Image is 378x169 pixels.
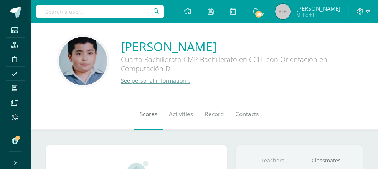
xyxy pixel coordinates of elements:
[296,5,340,12] span: [PERSON_NAME]
[121,77,190,84] a: See personal information…
[229,99,264,130] a: Contacts
[59,37,107,85] img: b4cf69202d4ee289dab15f1517476ff2.png
[205,110,224,118] span: Record
[36,5,164,18] input: Search a user…
[140,110,157,118] span: Scores
[163,99,199,130] a: Activities
[275,4,291,19] img: 45x45
[199,99,229,130] a: Record
[296,12,340,18] span: Mi Perfil
[169,110,193,118] span: Activities
[121,38,351,55] a: [PERSON_NAME]
[235,110,259,118] span: Contacts
[254,10,263,18] span: 1367
[134,99,163,130] a: Scores
[121,55,351,77] div: Cuarto Bachillerato CMP Bachillerato en CCLL con Orientación en Computación D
